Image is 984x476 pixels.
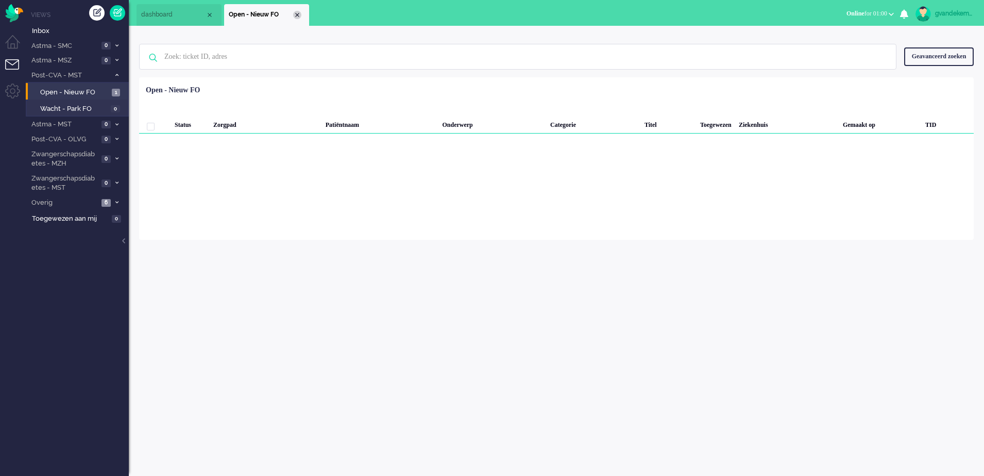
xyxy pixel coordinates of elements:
div: Zorgpad [210,113,296,134]
span: 1 [112,89,120,96]
span: 0 [111,105,120,113]
span: Online [846,10,864,17]
input: Zoek: ticket ID, adres [157,44,882,69]
span: dashboard [141,10,206,19]
div: Patiëntnaam [322,113,439,134]
div: TID [922,113,974,134]
img: ic-search-icon.svg [140,44,166,71]
span: Post-CVA - OLVG [30,135,98,144]
a: gvandekempe [913,6,974,22]
li: Tickets menu [5,59,28,83]
a: Quick Ticket [110,5,125,21]
div: Status [171,113,210,134]
a: Omnidesk [5,7,23,14]
span: Zwangerschapsdiabetes - MZH [30,150,98,169]
span: Zwangerschapsdiabetes - MST [30,174,98,193]
div: Onderwerp [438,113,547,134]
div: Ziekenhuis [735,113,839,134]
div: Close tab [206,11,214,19]
button: Onlinefor 01:00 [840,6,900,21]
img: flow_omnibird.svg [5,4,23,22]
span: 0 [101,179,111,187]
span: Inbox [32,26,129,36]
a: Inbox [30,25,129,36]
span: 0 [101,57,111,64]
div: Titel [641,113,697,134]
div: Close tab [293,11,301,19]
span: 6 [101,199,111,207]
a: Open - Nieuw FO 1 [30,86,128,97]
span: Post-CVA - MST [30,71,110,80]
span: 0 [101,42,111,50]
span: Toegewezen aan mij [32,214,109,224]
span: 0 [101,121,111,128]
a: Toegewezen aan mij 0 [30,212,129,224]
div: Creëer ticket [89,5,105,21]
span: Astma - MSZ [30,56,98,65]
li: Onlinefor 01:00 [840,3,900,26]
div: Gemaakt op [839,113,922,134]
span: Wacht - Park FO [40,104,108,114]
li: View [224,4,309,26]
a: Wacht - Park FO 0 [30,103,128,114]
span: Overig [30,198,98,208]
span: Astma - SMC [30,41,98,51]
div: gvandekempe [935,8,974,19]
span: Open - Nieuw FO [229,10,293,19]
div: Geavanceerd zoeken [904,47,974,65]
span: Open - Nieuw FO [40,88,109,97]
li: Views [31,10,129,19]
span: 0 [112,215,121,223]
li: Dashboard menu [5,35,28,58]
div: Categorie [547,113,641,134]
span: 0 [101,136,111,143]
li: Dashboard [137,4,222,26]
li: Admin menu [5,84,28,107]
div: Open - Nieuw FO [146,85,200,95]
span: Astma - MST [30,120,98,129]
div: Toegewezen [697,113,735,134]
img: avatar [915,6,931,22]
span: 0 [101,155,111,163]
span: for 01:00 [846,10,887,17]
